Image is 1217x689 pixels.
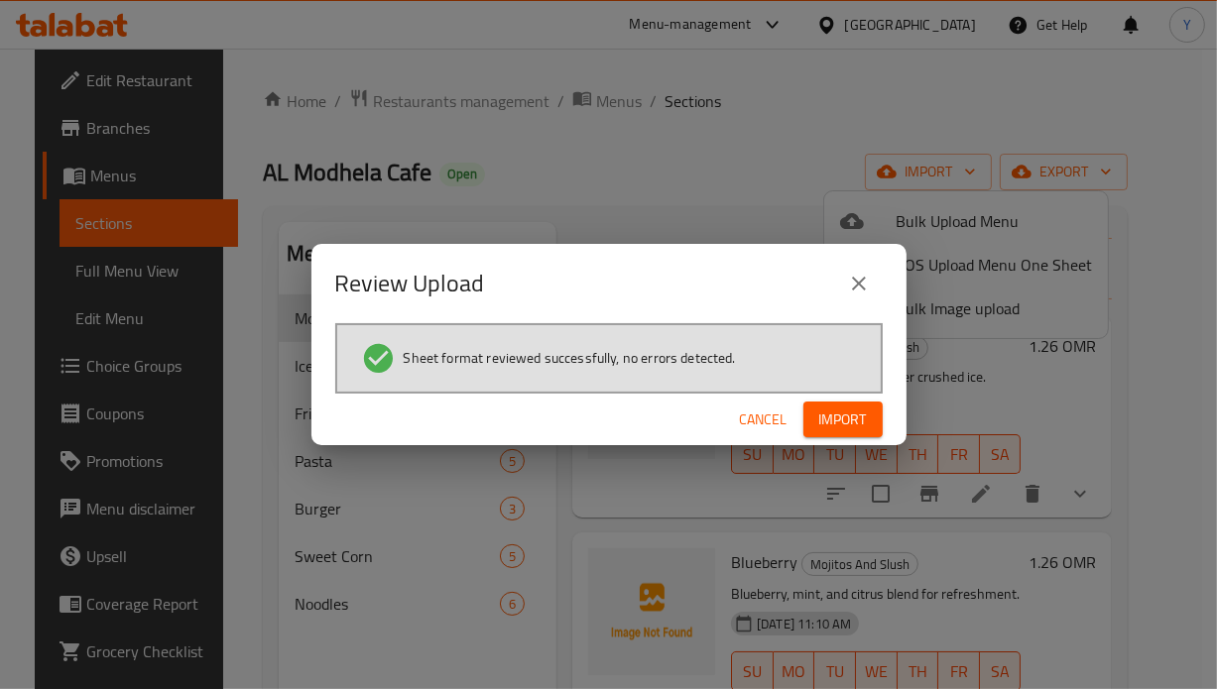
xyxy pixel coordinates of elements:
[335,268,485,299] h2: Review Upload
[404,348,736,368] span: Sheet format reviewed successfully, no errors detected.
[740,407,788,432] span: Cancel
[803,402,883,438] button: Import
[819,407,867,432] span: Import
[835,260,883,307] button: close
[732,402,795,438] button: Cancel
